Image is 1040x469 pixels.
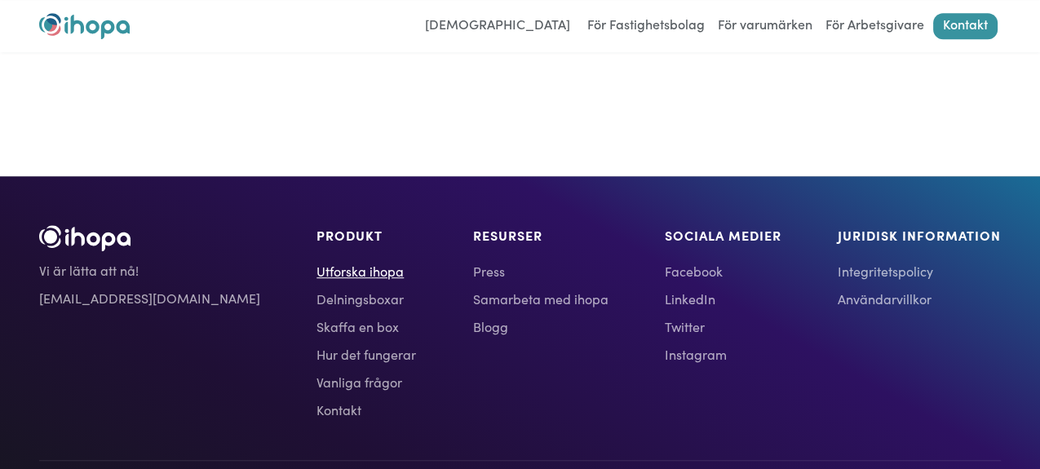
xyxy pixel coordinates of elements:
a: För Fastighetsbolag [583,13,709,39]
h2: RESURSER [473,225,609,245]
a: Användarvillkor [838,289,1001,308]
a: Utforska ihopa [316,261,416,281]
a: För varumärken [714,13,817,39]
a: [EMAIL_ADDRESS][DOMAIN_NAME] [39,288,260,308]
a: För Arbetsgivare [821,13,928,39]
h2: PRODUKT [316,225,416,245]
a: Samarbeta med ihopa [473,289,609,308]
a: home [39,13,130,39]
h2: SOCIALA MEDIER [665,225,781,245]
a: Facebook [665,261,781,281]
a: Delningsboxar [316,289,416,308]
a: Hur det fungerar [316,344,416,364]
a: Vi är lätta att nå! [39,260,260,280]
a: Integritetspolicy [838,261,1001,281]
img: ihopa logo [39,13,130,39]
a: LinkedIn [665,289,781,308]
a: Kontakt [933,13,998,39]
img: ihopa Logo White [39,225,131,251]
a: Twitter [665,316,781,336]
a: Vanliga frågor [316,372,416,392]
a: [DEMOGRAPHIC_DATA] [417,13,578,39]
a: Skaffa en box [316,316,416,336]
a: Kontakt [316,400,416,419]
a: Instagram [665,344,781,364]
a: Press [473,261,609,281]
a: Blogg [473,316,609,336]
h2: JURIDISK INFORMATION [838,225,1001,245]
